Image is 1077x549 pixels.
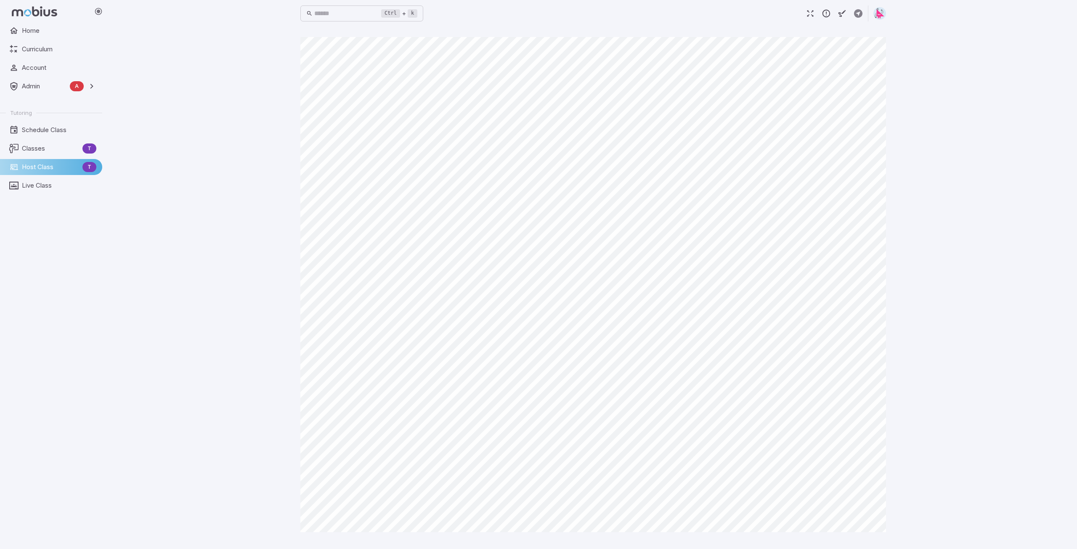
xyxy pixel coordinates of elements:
button: Report an Issue [818,5,834,21]
span: T [82,144,96,153]
img: right-triangle.svg [873,7,886,20]
span: Curriculum [22,45,96,54]
div: + [381,8,417,19]
button: Start Drawing on Questions [834,5,850,21]
span: Home [22,26,96,35]
span: Live Class [22,181,96,190]
span: Admin [22,82,66,91]
kbd: k [408,9,417,18]
button: Create Activity [850,5,866,21]
button: Fullscreen Game [802,5,818,21]
span: Host Class [22,162,79,172]
span: T [82,163,96,171]
kbd: Ctrl [381,9,400,18]
span: A [70,82,84,90]
span: Classes [22,144,79,153]
span: Account [22,63,96,72]
span: Schedule Class [22,125,96,135]
span: Tutoring [10,109,32,117]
